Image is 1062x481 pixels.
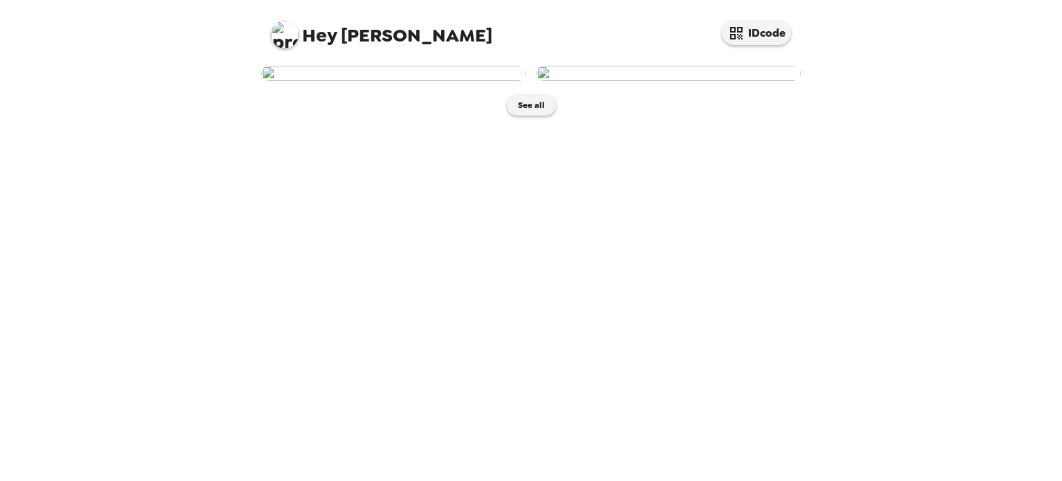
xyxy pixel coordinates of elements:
button: IDcode [722,21,791,45]
span: [PERSON_NAME] [271,14,492,45]
img: user-283174 [537,66,801,81]
img: user-283177 [261,66,525,81]
button: See all [507,95,556,116]
span: Hey [302,23,337,48]
img: profile pic [271,21,299,48]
